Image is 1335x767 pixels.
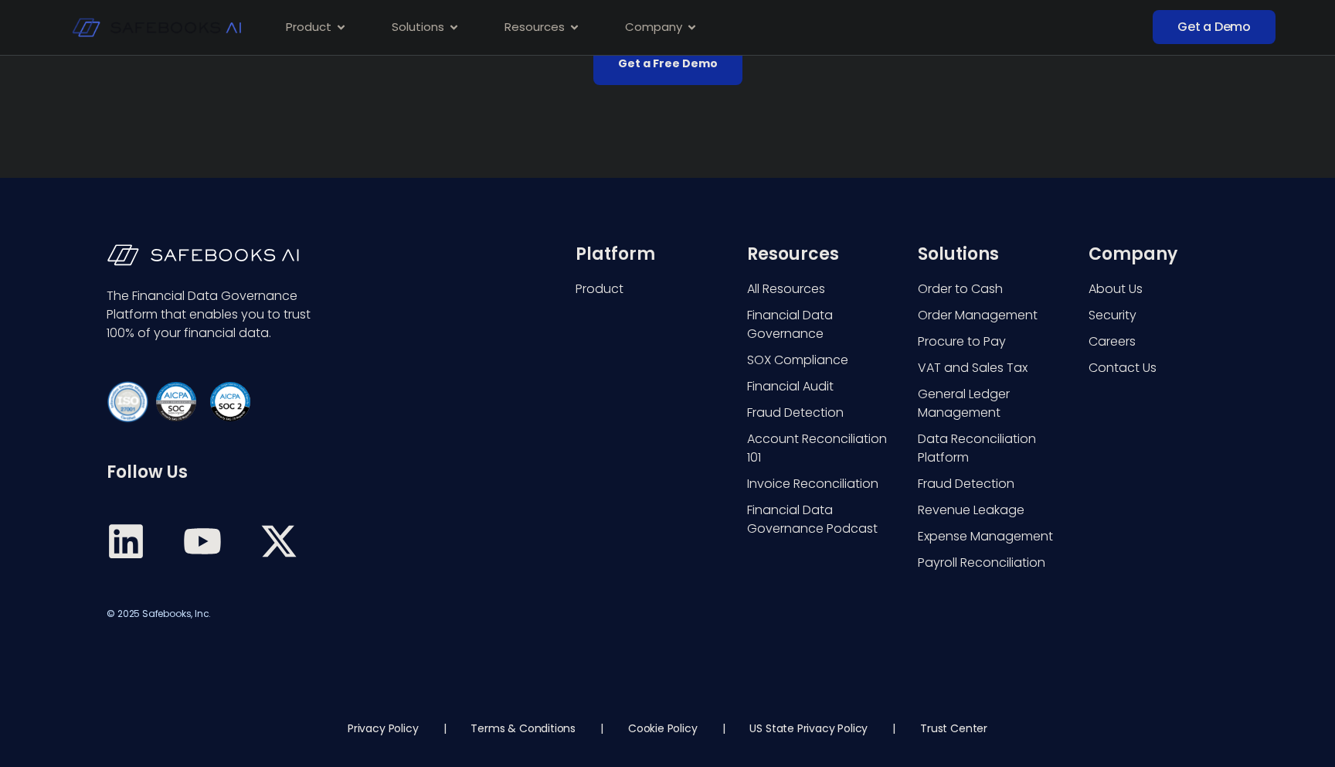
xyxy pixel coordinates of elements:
[107,607,211,620] span: © 2025 Safebooks, Inc.
[1089,359,1228,377] a: Contact Us
[918,430,1058,467] a: Data Reconciliation Platform
[1089,280,1143,298] span: About Us
[747,404,844,422] span: Fraud Detection
[273,12,998,43] div: Menu Toggle
[918,280,1003,298] span: Order to Cash
[918,501,1024,520] span: Revenue Leakage
[286,19,331,36] span: Product
[348,721,418,736] a: Privacy Policy
[918,306,1038,325] span: Order Management
[747,377,834,396] span: Financial Audit
[918,359,1058,377] a: VAT and Sales Tax
[920,721,987,736] a: Trust Center
[918,306,1058,325] a: Order Management
[747,404,887,422] a: Fraud Detection
[747,280,887,298] a: All Resources
[918,554,1058,572] a: Payroll Reconciliation
[1089,332,1136,351] span: Careers
[747,501,887,538] a: Financial Data Governance Podcast
[918,501,1058,520] a: Revenue Leakage
[918,280,1058,298] a: Order to Cash
[918,332,1006,351] span: Procure to Pay
[593,42,742,85] a: Get a Free Demo
[747,430,887,467] a: Account Reconciliation 101
[504,19,565,36] span: Resources
[1089,332,1228,351] a: Careers
[918,475,1014,493] span: Fraud Detection
[747,351,887,370] a: SOX Compliance
[892,721,895,736] p: |
[1089,280,1228,298] a: About Us
[1089,359,1157,377] span: Contact Us
[600,721,603,736] p: |
[747,306,887,343] a: Financial Data Governance
[918,385,1058,422] a: General Ledger Management
[1089,244,1228,264] h6: Company
[1089,306,1136,325] span: Security
[918,475,1058,493] a: Fraud Detection
[722,721,725,736] p: |
[918,527,1053,546] span: Expense Management
[749,721,868,736] a: US State Privacy Policy
[1177,19,1251,35] span: Get a Demo
[1089,306,1228,325] a: Security
[918,359,1028,377] span: VAT and Sales Tax
[273,12,998,43] nav: Menu
[107,287,321,343] p: The Financial Data Governance Platform that enables you to trust 100% of your financial data.
[747,351,848,370] span: SOX Compliance
[576,280,623,298] span: Product
[747,475,887,493] a: Invoice Reconciliation
[625,19,682,36] span: Company
[747,244,887,264] h6: Resources
[918,554,1045,572] span: Payroll Reconciliation
[747,280,825,298] span: All Resources
[918,527,1058,546] a: Expense Management
[107,462,321,482] h6: Follow Us
[747,377,887,396] a: Financial Audit
[628,721,698,736] a: Cookie Policy
[918,332,1058,351] a: Procure to Pay
[1153,10,1276,44] a: Get a Demo
[392,19,444,36] span: Solutions
[470,721,576,736] a: Terms & Conditions
[918,244,1058,264] h6: Solutions
[576,244,715,264] h6: Platform
[443,721,447,736] p: |
[747,475,878,493] span: Invoice Reconciliation
[576,280,715,298] a: Product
